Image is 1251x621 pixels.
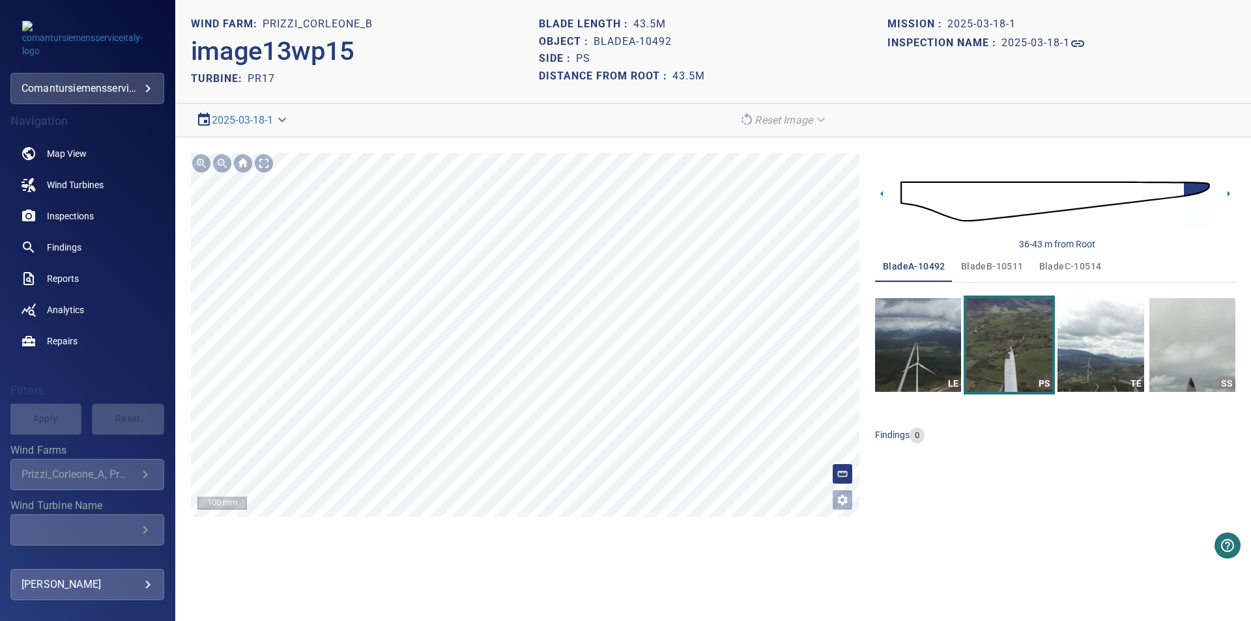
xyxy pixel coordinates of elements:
a: analytics noActive [10,294,164,325]
em: Reset Image [755,114,812,126]
img: d [900,164,1210,239]
div: SS [1219,376,1235,392]
div: Reset Image [734,109,833,131]
a: 2025-03-18-1 [1001,36,1086,51]
a: windturbines noActive [10,169,164,200]
h4: Filters [10,384,164,397]
span: Reports [47,272,79,285]
h1: 43.5m [633,18,666,31]
span: Map View [47,147,87,160]
a: repairs noActive [10,325,164,357]
a: LE [875,298,961,392]
h1: Inspection name : [887,37,1001,49]
h1: 2025-03-18-1 [947,18,1016,31]
h1: Blade length : [539,18,633,31]
div: LE [945,376,961,392]
div: 2025-03-18-1 [191,109,295,131]
span: Findings [47,241,81,254]
label: Wind Turbine Name [10,501,164,511]
span: Analytics [47,303,84,316]
span: 0 [910,430,925,442]
span: Inspections [47,210,94,223]
div: Prizzi_Corleone_A, Prizzi_Corleone_B [22,468,137,480]
div: Toggle full page [253,153,274,174]
a: TE [1057,298,1143,392]
h1: Side : [539,53,576,65]
button: Open image filters and tagging options [832,490,853,510]
div: Go home [233,153,253,174]
div: TE [1128,376,1144,392]
div: Zoom in [191,153,212,174]
h1: 43.5m [672,70,705,83]
h4: Navigation [10,115,164,128]
span: Wind Turbines [47,178,104,191]
div: Zoom out [212,153,233,174]
img: comantursiemensserviceitaly-logo [22,21,152,57]
h1: bladeA-10492 [594,36,672,48]
h2: PR17 [248,72,275,85]
div: PS [1036,376,1052,392]
a: inspections noActive [10,200,164,232]
a: findings noActive [10,232,164,263]
div: Wind Turbine Name [10,514,164,545]
div: Wind Farms [10,459,164,490]
span: Repairs [47,335,78,348]
span: findings [875,430,910,440]
a: map noActive [10,138,164,169]
h2: image13wp15 [191,36,354,67]
div: [PERSON_NAME] [22,574,153,595]
label: Wind Farms [10,445,164,456]
h1: Prizzi_Corleone_B [263,18,373,31]
div: comantursiemensserviceitaly [22,78,153,99]
span: bladeA-10492 [883,258,945,275]
h1: Distance from root : [539,70,672,83]
h1: 2025-03-18-1 [1001,37,1070,49]
h1: Object : [539,36,594,48]
div: 36-43 m from Root [1019,238,1095,251]
div: comantursiemensserviceitaly [10,73,164,104]
h2: TURBINE: [191,72,248,85]
a: reports noActive [10,263,164,294]
span: bladeB-10511 [961,258,1024,275]
a: PS [966,298,1052,392]
h1: WIND FARM: [191,18,263,31]
h1: PS [576,53,590,65]
a: 2025-03-18-1 [212,114,274,126]
span: bladeC-10514 [1039,258,1102,275]
h1: Mission : [887,18,947,31]
a: SS [1149,298,1235,392]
